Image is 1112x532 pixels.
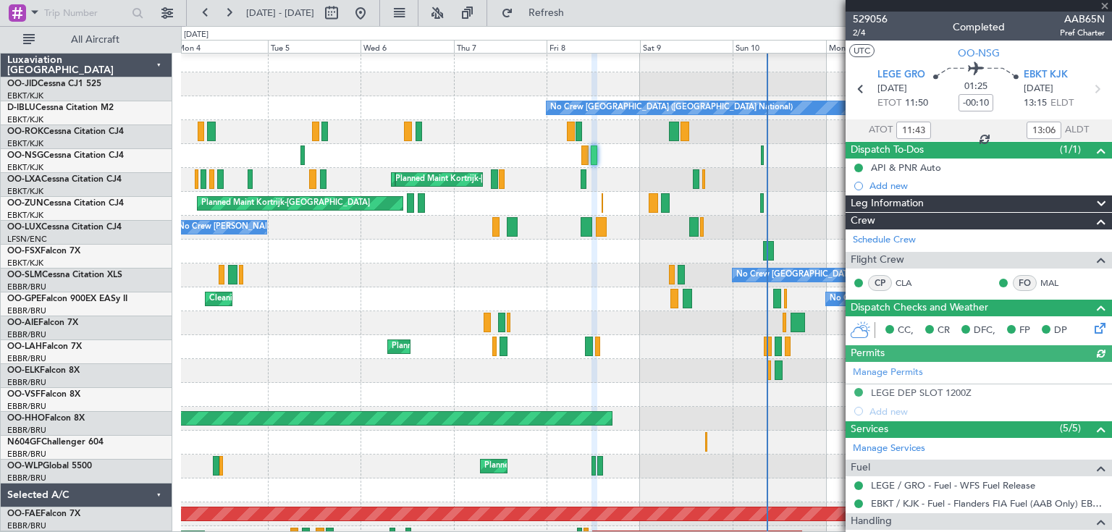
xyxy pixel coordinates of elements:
a: EBKT/KJK [7,210,43,221]
span: [DATE] [877,82,907,96]
span: OO-ROK [7,127,43,136]
div: Mon 11 [826,40,919,53]
a: MAL [1040,276,1073,290]
a: EBBR/BRU [7,449,46,460]
a: OO-FSXFalcon 7X [7,247,80,256]
span: (5/5) [1060,421,1081,436]
span: D-IBLU [7,104,35,112]
span: [DATE] - [DATE] [246,7,314,20]
span: Services [851,421,888,438]
div: Sun 10 [733,40,826,53]
div: No Crew [GEOGRAPHIC_DATA] ([GEOGRAPHIC_DATA] National) [550,97,793,119]
a: Manage Services [853,442,925,456]
span: Fuel [851,460,870,476]
a: Schedule Crew [853,233,916,248]
span: ELDT [1050,96,1074,111]
div: Sat 9 [640,40,733,53]
a: EBKT/KJK [7,114,43,125]
div: CP [868,275,892,291]
span: OO-HHO [7,414,45,423]
span: OO-NSG [958,46,1000,61]
a: EBBR/BRU [7,353,46,364]
span: 01:25 [964,80,987,94]
div: No Crew [GEOGRAPHIC_DATA] ([GEOGRAPHIC_DATA] National) [736,264,979,286]
div: Planned Maint Kortrijk-[GEOGRAPHIC_DATA] [201,193,370,214]
div: Mon 4 [174,40,268,53]
span: Dispatch To-Dos [851,142,924,159]
div: Planned Maint Milan (Linate) [484,455,589,477]
span: OO-LAH [7,342,42,351]
span: OO-JID [7,80,38,88]
span: OO-NSG [7,151,43,160]
span: EBKT KJK [1024,68,1068,83]
span: ATOT [869,123,893,138]
span: CR [938,324,950,338]
span: OO-LXA [7,175,41,184]
span: DFC, [974,324,995,338]
a: OO-FAEFalcon 7X [7,510,80,518]
a: EBKT/KJK [7,138,43,149]
a: OO-ELKFalcon 8X [7,366,80,375]
a: EBKT/KJK [7,258,43,269]
a: EBBR/BRU [7,520,46,531]
span: OO-ZUN [7,199,43,208]
a: OO-HHOFalcon 8X [7,414,85,423]
span: OO-VSF [7,390,41,399]
a: EBKT/KJK [7,90,43,101]
span: OO-FSX [7,247,41,256]
div: [DATE] [184,29,208,41]
a: OO-SLMCessna Citation XLS [7,271,122,279]
span: 13:15 [1024,96,1047,111]
span: Crew [851,213,875,229]
span: All Aircraft [38,35,153,45]
a: OO-NSGCessna Citation CJ4 [7,151,124,160]
span: OO-ELK [7,366,40,375]
span: AAB65N [1060,12,1105,27]
div: Fri 8 [547,40,640,53]
a: D-IBLUCessna Citation M2 [7,104,114,112]
div: Thu 7 [454,40,547,53]
a: OO-LXACessna Citation CJ4 [7,175,122,184]
a: EBBR/BRU [7,305,46,316]
div: Planned Maint Kortrijk-[GEOGRAPHIC_DATA] [395,169,564,190]
a: OO-ROKCessna Citation CJ4 [7,127,124,136]
div: API & PNR Auto [871,161,941,174]
a: OO-LUXCessna Citation CJ4 [7,223,122,232]
span: OO-WLP [7,462,43,470]
div: Cleaning [GEOGRAPHIC_DATA] ([GEOGRAPHIC_DATA] National) [209,288,451,310]
a: OO-LAHFalcon 7X [7,342,82,351]
span: OO-AIE [7,318,38,327]
a: EBKT / KJK - Fuel - Flanders FIA Fuel (AAB Only) EBKT / KJK [871,497,1105,510]
a: EBBR/BRU [7,425,46,436]
span: 11:50 [905,96,928,111]
span: Handling [851,513,892,530]
a: OO-ZUNCessna Citation CJ4 [7,199,124,208]
button: Refresh [494,1,581,25]
span: 2/4 [853,27,888,39]
a: EBBR/BRU [7,329,46,340]
a: OO-GPEFalcon 900EX EASy II [7,295,127,303]
span: OO-GPE [7,295,41,303]
span: OO-SLM [7,271,42,279]
span: Refresh [516,8,577,18]
span: Pref Charter [1060,27,1105,39]
div: Tue 5 [268,40,361,53]
a: EBBR/BRU [7,401,46,412]
a: EBBR/BRU [7,377,46,388]
span: FP [1019,324,1030,338]
div: No Crew [PERSON_NAME] ([PERSON_NAME]) [178,216,352,238]
a: EBBR/BRU [7,282,46,292]
span: [DATE] [1024,82,1053,96]
a: OO-JIDCessna CJ1 525 [7,80,101,88]
span: 529056 [853,12,888,27]
div: Wed 6 [361,40,454,53]
a: OO-AIEFalcon 7X [7,318,78,327]
span: Flight Crew [851,252,904,269]
a: OO-VSFFalcon 8X [7,390,80,399]
div: Completed [953,20,1005,35]
a: EBKT/KJK [7,186,43,197]
span: OO-FAE [7,510,41,518]
span: (1/1) [1060,142,1081,157]
div: Add new [869,180,1105,192]
a: CLA [896,276,928,290]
